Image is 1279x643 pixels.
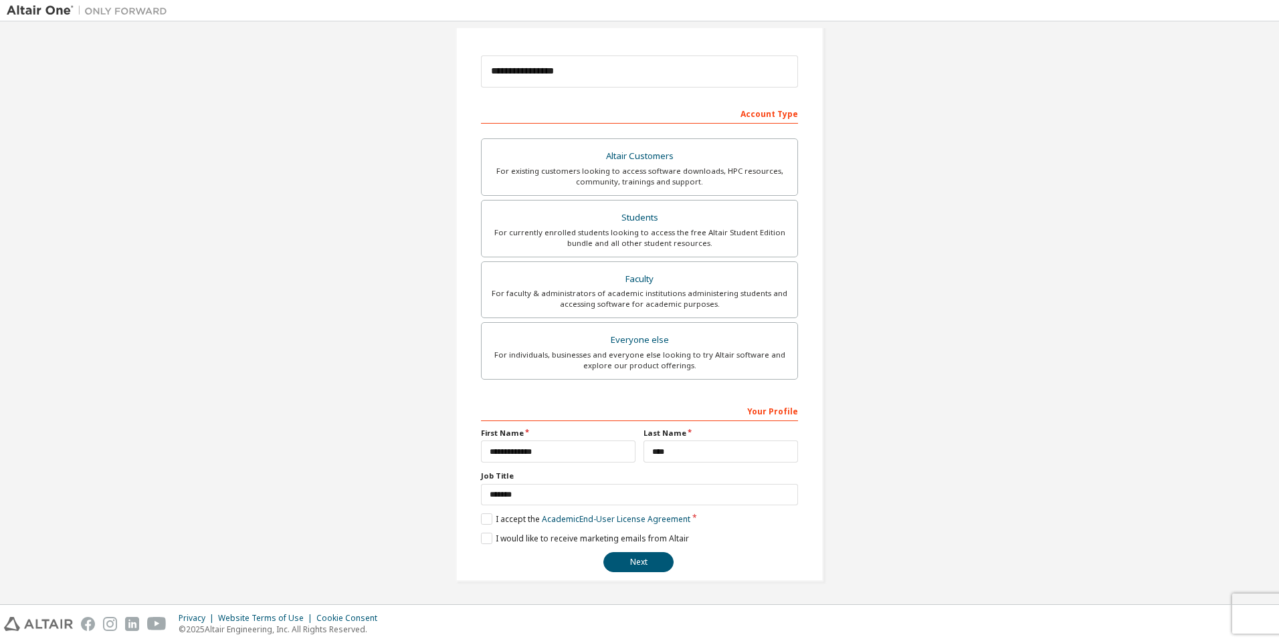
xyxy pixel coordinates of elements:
[179,613,218,624] div: Privacy
[481,471,798,481] label: Job Title
[81,617,95,631] img: facebook.svg
[481,428,635,438] label: First Name
[490,209,789,227] div: Students
[481,533,689,544] label: I would like to receive marketing emails from Altair
[103,617,117,631] img: instagram.svg
[4,617,73,631] img: altair_logo.svg
[316,613,385,624] div: Cookie Consent
[542,513,690,525] a: Academic End-User License Agreement
[490,350,789,371] div: For individuals, businesses and everyone else looking to try Altair software and explore our prod...
[481,400,798,421] div: Your Profile
[490,288,789,309] div: For faculty & administrators of academic institutions administering students and accessing softwa...
[490,147,789,166] div: Altair Customers
[644,428,798,438] label: Last Name
[490,166,789,187] div: For existing customers looking to access software downloads, HPC resources, community, trainings ...
[490,331,789,350] div: Everyone else
[125,617,139,631] img: linkedin.svg
[481,102,798,124] div: Account Type
[218,613,316,624] div: Website Terms of Use
[481,513,690,525] label: I accept the
[147,617,167,631] img: youtube.svg
[603,552,674,572] button: Next
[490,227,789,249] div: For currently enrolled students looking to access the free Altair Student Edition bundle and all ...
[7,4,174,17] img: Altair One
[490,270,789,289] div: Faculty
[179,624,385,635] p: © 2025 Altair Engineering, Inc. All Rights Reserved.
